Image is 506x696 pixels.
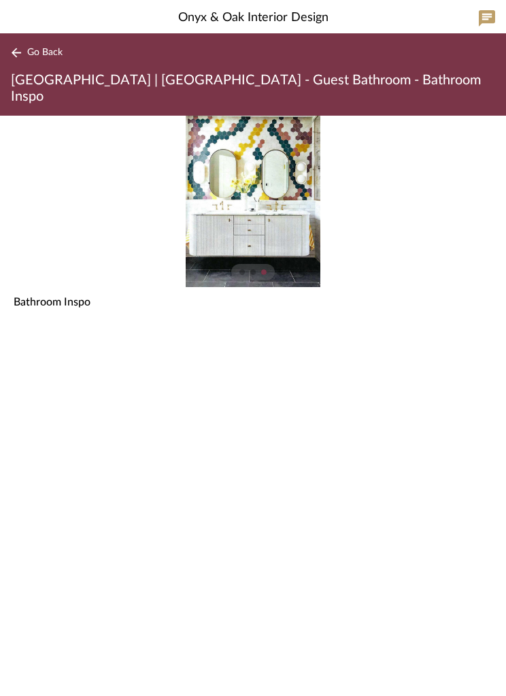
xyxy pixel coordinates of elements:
span: Onyx & Oak Interior Design [178,10,328,28]
span: Bathroom Inspo [14,295,90,311]
span: Go Back [27,48,63,59]
button: Go Back [11,45,67,62]
img: 5e9bf5a5-0515-4749-9879-62bdddfe0231_436x436.jpg [186,116,320,288]
span: [GEOGRAPHIC_DATA] | [GEOGRAPHIC_DATA] - Guest Bathroom - Bathroom Inspo [11,74,481,104]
